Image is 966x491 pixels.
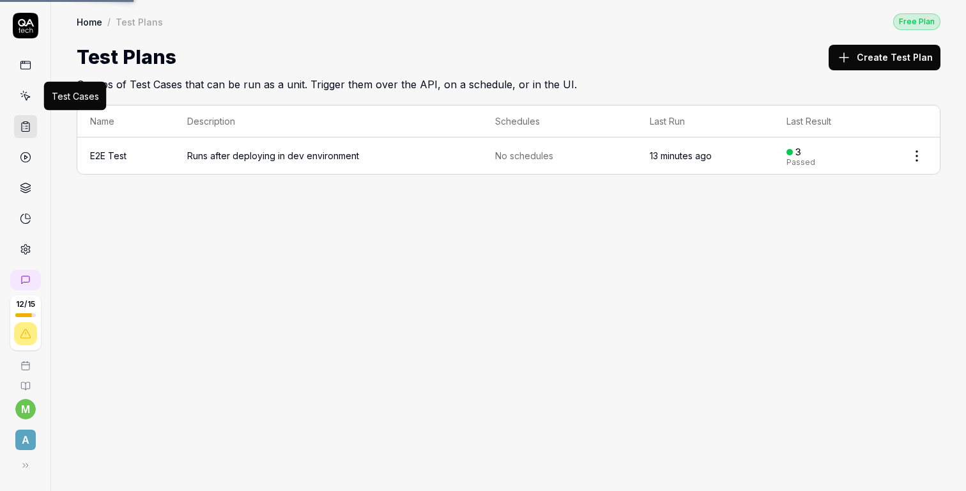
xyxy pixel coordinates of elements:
[77,105,174,137] th: Name
[174,105,483,137] th: Description
[15,399,36,419] button: m
[829,45,940,70] button: Create Test Plan
[650,150,712,161] time: 13 minutes ago
[77,43,176,72] h1: Test Plans
[893,13,940,30] button: Free Plan
[52,90,99,103] div: Test Cases
[16,300,35,308] span: 12 / 15
[482,105,637,137] th: Schedules
[795,146,801,158] div: 3
[774,105,894,137] th: Last Result
[10,270,41,290] a: New conversation
[786,159,815,166] div: Passed
[77,72,940,92] h2: Groups of Test Cases that can be run as a unit. Trigger them over the API, on a schedule, or in t...
[5,350,45,371] a: Book a call with us
[5,419,45,453] button: A
[5,371,45,391] a: Documentation
[637,105,774,137] th: Last Run
[495,149,553,162] span: No schedules
[15,430,36,450] span: A
[77,15,102,28] a: Home
[116,15,163,28] div: Test Plans
[90,150,126,161] a: E2E Test
[187,149,470,162] span: Runs after deploying in dev environment
[107,15,111,28] div: /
